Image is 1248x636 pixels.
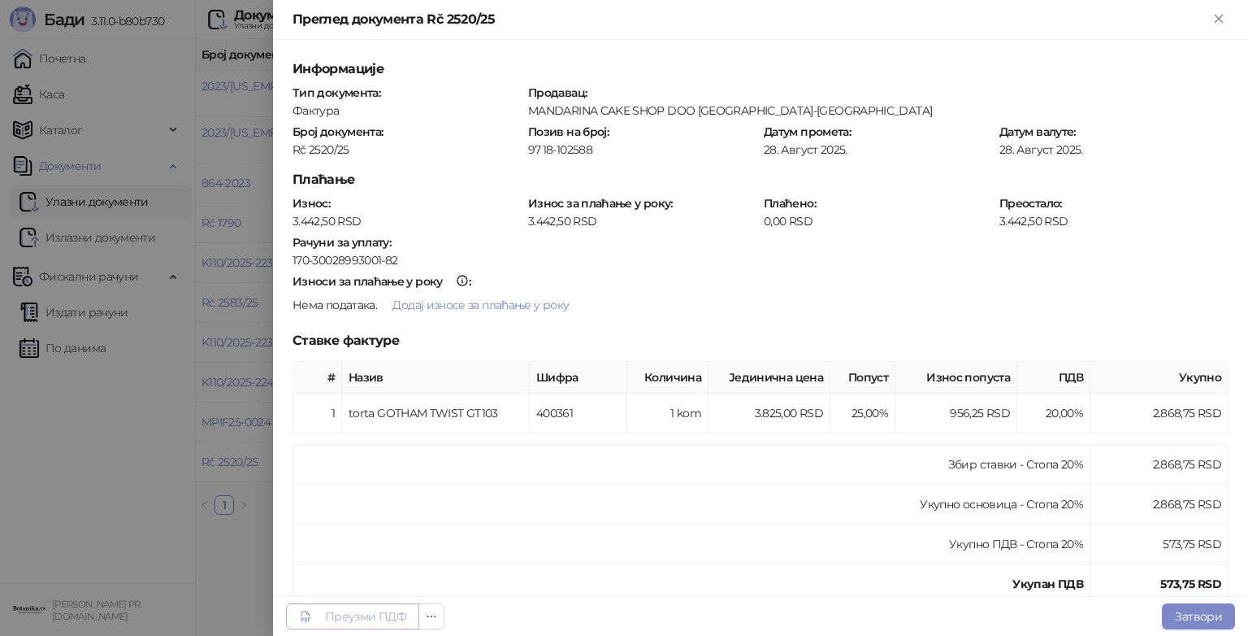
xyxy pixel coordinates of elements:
[292,10,1209,29] div: Преглед документа Rč 2520/25
[764,124,851,139] strong: Датум промета :
[1090,362,1228,394] th: Укупно
[764,196,816,211] strong: Плаћено :
[1090,445,1228,485] td: 2.868,75 RSD
[528,124,609,139] strong: Позив на број :
[292,196,330,211] strong: Износ :
[291,214,523,229] div: 3.442,50 RSD
[292,59,1228,79] h5: Информације
[292,124,383,139] strong: Број документа :
[292,331,1228,351] h5: Ставке фактуре
[293,362,342,394] th: #
[762,214,994,229] div: 0,00 RSD
[325,609,406,624] div: Преузми ПДФ
[292,235,391,250] strong: Рачуни за уплату :
[530,394,627,433] td: 400361
[292,85,380,100] strong: Тип документа :
[999,196,1062,211] strong: Преостало :
[762,142,994,157] div: 28. Август 2025.
[1012,577,1083,591] strong: Укупан ПДВ
[528,196,673,211] strong: Износ за плаћање у року :
[349,404,522,422] div: torta GOTHAM TWIST GT103
[998,214,1230,229] div: 3.442,50 RSD
[1160,577,1221,591] strong: 573,75 RSD
[530,362,627,394] th: Шифра
[1090,394,1228,433] td: 2.868,75 RSD
[292,298,375,312] span: Нема података
[542,142,756,157] div: 18-102588
[293,485,1090,525] td: Укупно основица - Стопа 20%
[1162,603,1235,629] button: Затвори
[291,292,1230,318] div: .
[292,170,1228,189] h5: Плаћање
[292,276,443,287] div: Износи за плаћање у року
[286,603,419,629] a: Преузми ПДФ
[293,445,1090,485] td: Збир ставки - Стопа 20%
[291,142,523,157] div: Rč 2520/25
[1209,10,1228,29] button: Close
[526,214,759,229] div: 3.442,50 RSD
[627,362,708,394] th: Количина
[708,394,830,433] td: 3.825,00 RSD
[293,525,1090,564] td: Укупно ПДВ - Стопа 20%
[895,362,1017,394] th: Износ попуста
[426,611,437,622] span: ellipsis
[379,292,582,318] button: Додај износе за плаћање у року
[342,362,530,394] th: Назив
[1090,525,1228,564] td: 573,75 RSD
[527,142,542,157] div: 97
[292,253,1228,268] div: 170-30028993001-82
[1090,485,1228,525] td: 2.868,75 RSD
[527,103,1228,118] div: MANDARINA CAKE SHOP DOO [GEOGRAPHIC_DATA]-[GEOGRAPHIC_DATA]
[998,142,1230,157] div: 28. Август 2025.
[830,362,895,394] th: Попуст
[291,103,523,118] div: Фактура
[1017,362,1090,394] th: ПДВ
[708,362,830,394] th: Јединична цена
[895,394,1017,433] td: 956,25 RSD
[627,394,708,433] td: 1 kom
[292,274,470,289] strong: :
[293,394,342,433] td: 1
[528,85,587,100] strong: Продавац :
[1046,406,1083,420] span: 20,00 %
[999,124,1076,139] strong: Датум валуте :
[830,394,895,433] td: 25,00%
